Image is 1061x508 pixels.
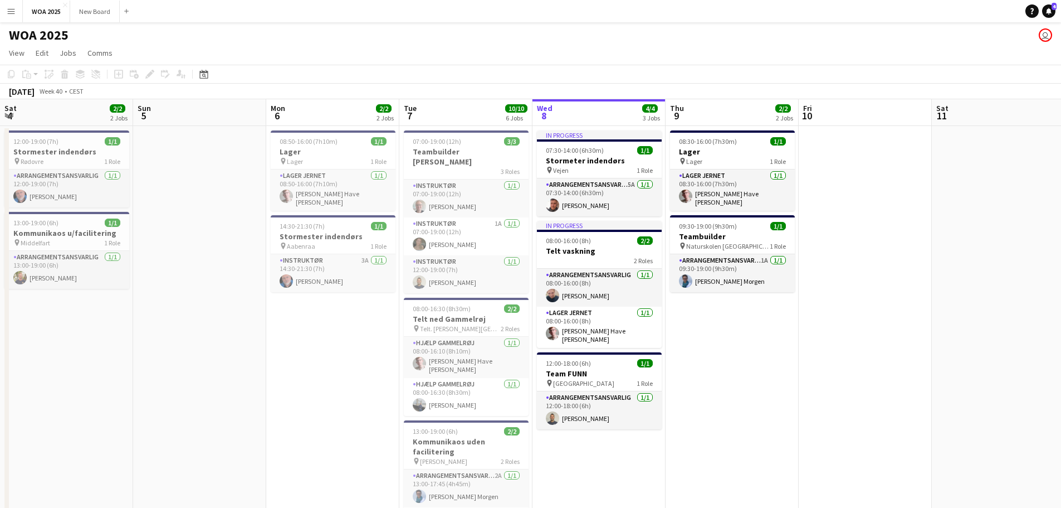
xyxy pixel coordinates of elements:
[404,147,529,167] h3: Teambuilder [PERSON_NAME]
[271,147,395,157] h3: Lager
[138,103,151,113] span: Sun
[271,215,395,292] div: 14:30-21:30 (7h)1/1Stormester indendørs Aabenraa1 RoleInstruktør3A1/114:30-21:30 (7h)[PERSON_NAME]
[287,242,315,250] span: Aabenraa
[1052,3,1057,10] span: 4
[4,212,129,289] app-job-card: 13:00-19:00 (6h)1/1Kommunikaos u/facilitering Middelfart1 RoleArrangementsansvarlig1/113:00-19:00...
[4,46,29,60] a: View
[637,146,653,154] span: 1/1
[504,304,520,313] span: 2/2
[537,307,662,348] app-card-role: Lager Jernet1/108:00-16:00 (8h)[PERSON_NAME] Have [PERSON_NAME]
[670,130,795,211] app-job-card: 08:30-16:00 (7h30m)1/1Lager Lager1 RoleLager Jernet1/108:30-16:00 (7h30m)[PERSON_NAME] Have [PERS...
[404,470,529,507] app-card-role: Arrangementsansvarlig2A1/113:00-17:45 (4h45m)[PERSON_NAME] Morgen
[31,46,53,60] a: Edit
[404,378,529,416] app-card-role: Hjælp Gammelrøj1/108:00-16:30 (8h30m)[PERSON_NAME]
[546,146,604,154] span: 07:30-14:00 (6h30m)
[634,257,653,265] span: 2 Roles
[679,137,737,146] span: 08:30-16:00 (7h30m)
[670,103,684,113] span: Thu
[4,170,129,207] app-card-role: Arrangementsansvarlig1/112:00-19:00 (7h)[PERSON_NAME]
[537,246,662,256] h3: Telt vaskning
[37,87,65,95] span: Week 40
[4,228,129,238] h3: Kommunikaos u/facilitering
[553,166,569,175] span: Vejen
[501,457,520,466] span: 2 Roles
[637,236,653,245] span: 2/2
[371,137,387,146] span: 1/1
[105,219,120,227] span: 1/1
[679,222,737,230] span: 09:30-19:00 (9h30m)
[1042,4,1055,18] a: 4
[770,242,786,250] span: 1 Role
[4,103,17,113] span: Sat
[271,231,395,241] h3: Stormester indendørs
[4,130,129,207] app-job-card: 12:00-19:00 (7h)1/1Stormester indendørs Rødovre1 RoleArrangementsansvarlig1/112:00-19:00 (7h)[PER...
[553,379,614,388] span: [GEOGRAPHIC_DATA]
[404,180,529,217] app-card-role: Instruktør1/107:00-19:00 (12h)[PERSON_NAME]
[1039,28,1052,42] app-user-avatar: René Sandager
[371,222,387,230] span: 1/1
[537,391,662,429] app-card-role: Arrangementsansvarlig1/112:00-18:00 (6h)[PERSON_NAME]
[404,130,529,293] app-job-card: 07:00-19:00 (12h)3/3Teambuilder [PERSON_NAME]3 RolesInstruktør1/107:00-19:00 (12h)[PERSON_NAME]In...
[404,255,529,293] app-card-role: Instruktør1/112:00-19:00 (7h)[PERSON_NAME]
[537,178,662,216] app-card-role: Arrangementsansvarlig5A1/107:30-14:00 (6h30m)[PERSON_NAME]
[404,217,529,255] app-card-role: Instruktør1A1/107:00-19:00 (12h)[PERSON_NAME]
[271,130,395,211] app-job-card: 08:50-16:00 (7h10m)1/1Lager Lager1 RoleLager Jernet1/108:50-16:00 (7h10m)[PERSON_NAME] Have [PERS...
[537,130,662,216] div: In progress07:30-14:00 (6h30m)1/1Stormeter indendørs Vejen1 RoleArrangementsansvarlig5A1/107:30-1...
[13,137,58,146] span: 12:00-19:00 (7h)
[535,109,552,122] span: 8
[404,298,529,416] app-job-card: 08:00-16:30 (8h30m)2/2Telt ned Gammelrøj Telt. [PERSON_NAME][GEOGRAPHIC_DATA]2 RolesHjælp Gammelr...
[537,130,662,139] div: In progress
[637,166,653,175] span: 1 Role
[83,46,117,60] a: Comms
[668,109,684,122] span: 9
[537,352,662,429] app-job-card: 12:00-18:00 (6h)1/1Team FUNN [GEOGRAPHIC_DATA]1 RoleArrangementsansvarlig1/112:00-18:00 (6h)[PERS...
[670,147,795,157] h3: Lager
[404,314,529,324] h3: Telt ned Gammelrøj
[642,104,658,113] span: 4/4
[377,114,394,122] div: 2 Jobs
[537,156,662,166] h3: Stormeter indendørs
[803,103,812,113] span: Fri
[376,104,392,113] span: 2/2
[776,114,793,122] div: 2 Jobs
[420,457,467,466] span: [PERSON_NAME]
[537,369,662,379] h3: Team FUNN
[9,86,35,97] div: [DATE]
[686,242,770,250] span: Naturskolen [GEOGRAPHIC_DATA]
[670,215,795,292] app-job-card: 09:30-19:00 (9h30m)1/1Teambuilder Naturskolen [GEOGRAPHIC_DATA]1 RoleArrangementsansvarlig1A1/109...
[537,269,662,307] app-card-role: Arrangementsansvarlig1/108:00-16:00 (8h)[PERSON_NAME]
[670,254,795,292] app-card-role: Arrangementsansvarlig1A1/109:30-19:00 (9h30m)[PERSON_NAME] Morgen
[271,170,395,211] app-card-role: Lager Jernet1/108:50-16:00 (7h10m)[PERSON_NAME] Have [PERSON_NAME]
[637,359,653,367] span: 1/1
[4,147,129,157] h3: Stormester indendørs
[9,48,25,58] span: View
[402,109,417,122] span: 7
[420,325,501,333] span: Telt. [PERSON_NAME][GEOGRAPHIC_DATA]
[271,103,285,113] span: Mon
[413,427,458,436] span: 13:00-19:00 (6h)
[36,48,48,58] span: Edit
[770,222,786,230] span: 1/1
[404,103,417,113] span: Tue
[670,170,795,211] app-card-role: Lager Jernet1/108:30-16:00 (7h30m)[PERSON_NAME] Have [PERSON_NAME]
[643,114,660,122] div: 3 Jobs
[546,359,591,367] span: 12:00-18:00 (6h)
[280,137,338,146] span: 08:50-16:00 (7h10m)
[21,239,50,247] span: Middelfart
[506,114,527,122] div: 6 Jobs
[70,1,120,22] button: New Board
[110,104,125,113] span: 2/2
[637,379,653,388] span: 1 Role
[287,157,303,166] span: Lager
[105,137,120,146] span: 1/1
[69,87,84,95] div: CEST
[505,104,527,113] span: 10/10
[501,167,520,176] span: 3 Roles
